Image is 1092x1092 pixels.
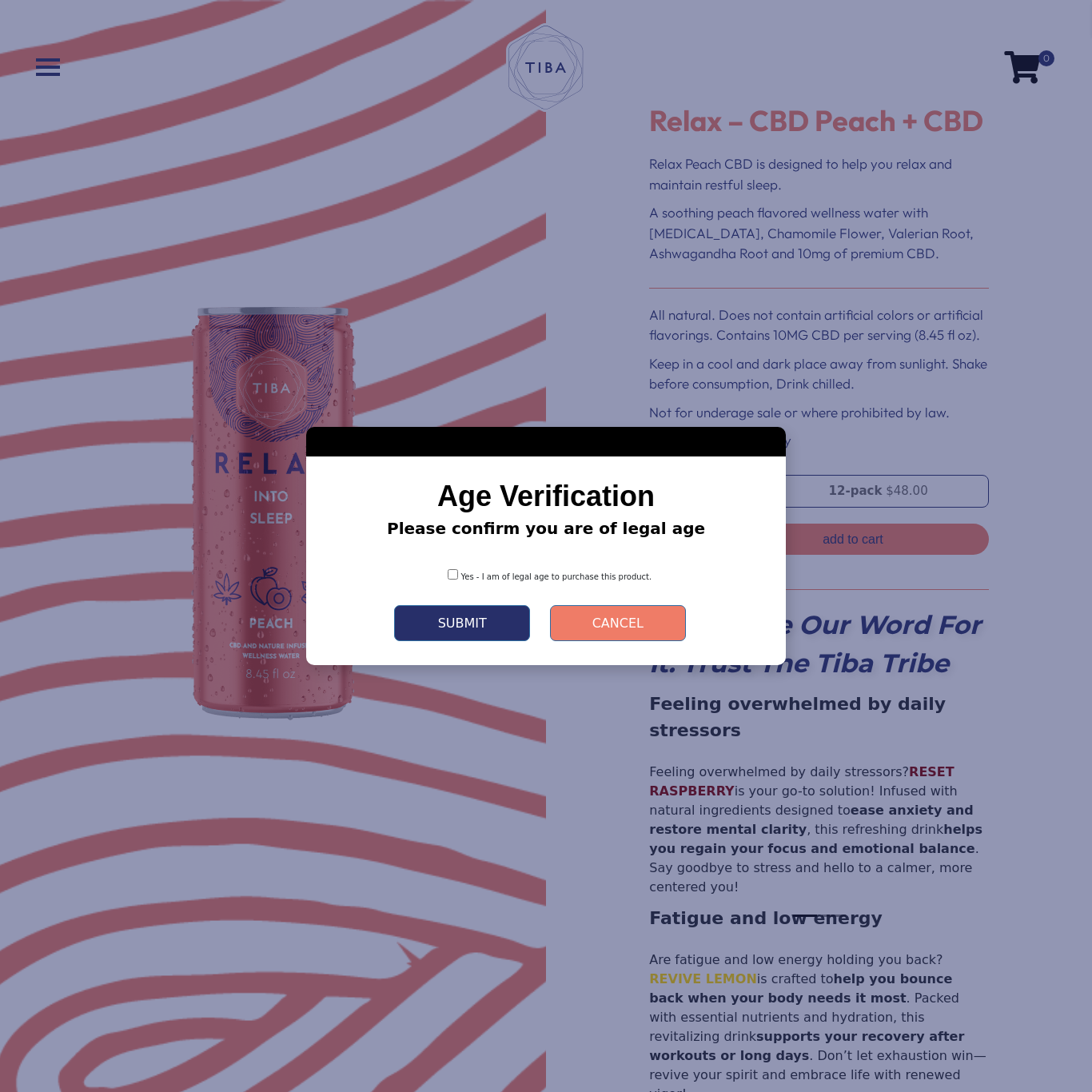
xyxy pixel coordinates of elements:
[330,480,762,512] h2: Age Verification
[330,516,762,540] p: Please confirm you are of legal age
[538,605,698,641] a: Cancel
[394,605,530,641] button: Submit
[461,572,652,581] span: Yes - I am of legal age to purchase this product.
[550,605,686,641] button: Cancel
